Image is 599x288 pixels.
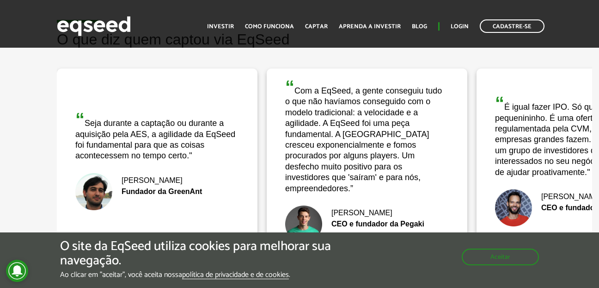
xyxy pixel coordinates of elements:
[60,239,348,268] h5: O site da EqSeed utiliza cookies para melhorar sua navegação.
[495,189,532,226] img: Rafael Taube
[285,220,449,228] div: CEO e fundador da Pegaki
[75,109,85,130] span: “
[75,177,239,184] div: [PERSON_NAME]
[462,249,539,265] button: Aceitar
[182,271,289,279] a: política de privacidade e de cookies
[480,19,544,33] a: Cadastre-se
[60,270,348,279] p: Ao clicar em "aceitar", você aceita nossa .
[285,209,449,217] div: [PERSON_NAME]
[285,206,322,243] img: João Cristofolini
[207,24,234,30] a: Investir
[57,14,131,38] img: EqSeed
[245,24,294,30] a: Como funciona
[495,93,504,113] span: “
[285,78,449,194] div: Com a EqSeed, a gente conseguiu tudo o que não havíamos conseguido com o modelo tradicional: a ve...
[451,24,469,30] a: Login
[75,110,239,162] div: Seja durante a captação ou durante a aquisição pela AES, a agilidade da EqSeed foi fundamental pa...
[305,24,328,30] a: Captar
[75,173,112,210] img: Pedro Bittencourt
[75,188,239,195] div: Fundador da GreenAnt
[339,24,401,30] a: Aprenda a investir
[412,24,427,30] a: Blog
[285,77,294,97] span: “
